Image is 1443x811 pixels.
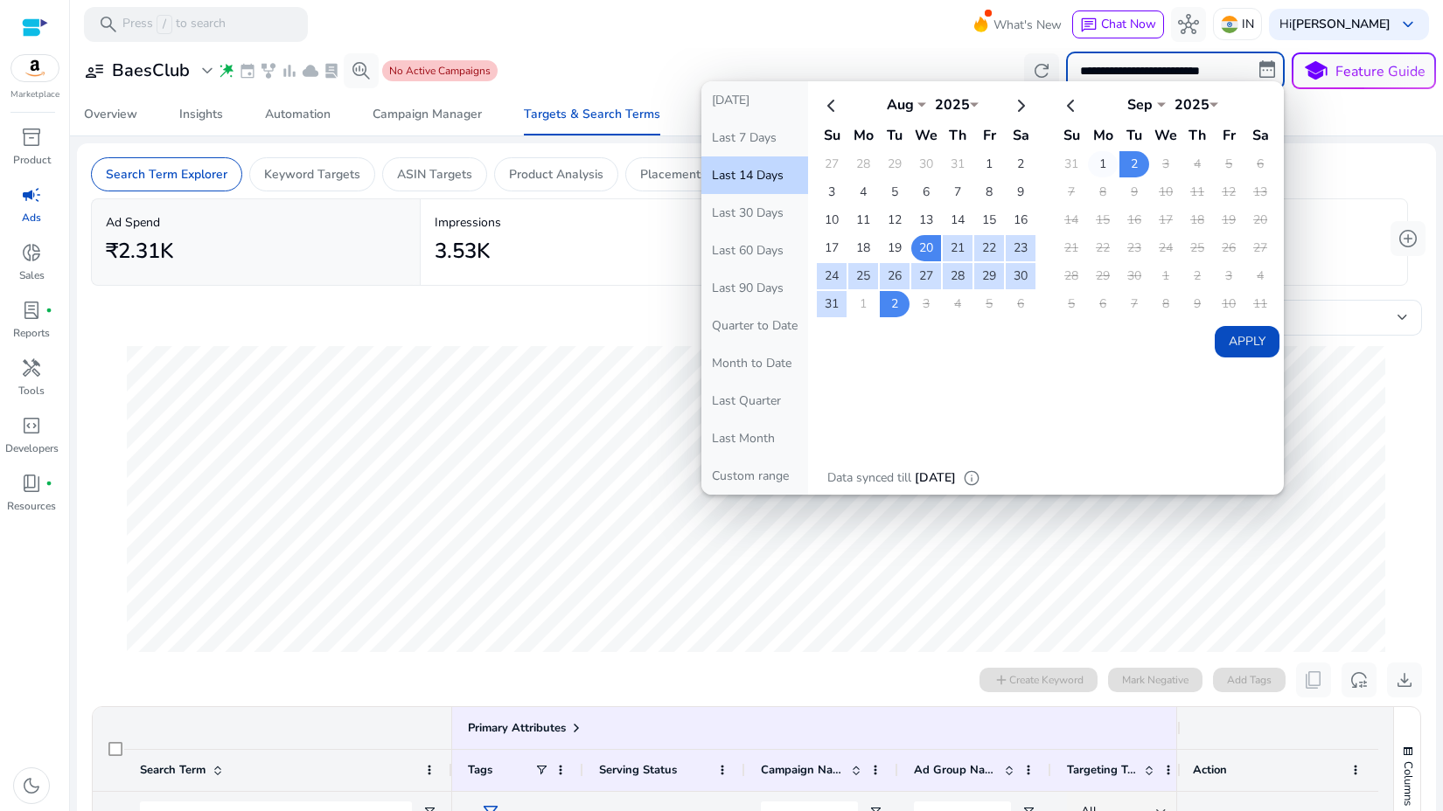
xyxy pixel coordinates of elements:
[21,242,42,263] span: donut_small
[239,62,256,80] span: event
[84,60,105,81] span: user_attributes
[323,62,340,80] span: lab_profile
[10,88,59,101] p: Marketplace
[468,762,492,778] span: Tags
[344,53,379,88] button: search_insights
[13,325,50,341] p: Reports
[45,307,52,314] span: fiber_manual_record
[599,762,677,778] span: Serving Status
[435,213,735,232] p: Impressions
[1342,662,1377,697] button: reset_settings
[1303,59,1328,84] span: school
[5,440,59,456] p: Developers
[1391,221,1426,256] button: add_circle
[1292,16,1391,32] b: [PERSON_NAME]
[926,95,979,114] div: 2025
[701,156,808,194] button: Last 14 Days
[11,55,59,81] img: amazon.svg
[1166,95,1218,114] div: 2025
[1171,7,1206,42] button: hub
[21,127,42,148] span: inventory_2
[112,60,190,81] h3: BaesClub
[701,269,808,307] button: Last 90 Days
[1215,326,1279,357] button: Apply
[122,15,226,34] p: Press to search
[874,95,926,114] div: Aug
[373,108,482,121] div: Campaign Manager
[701,307,808,344] button: Quarter to Date
[218,62,235,80] span: wand_stars
[1292,52,1436,89] button: schoolFeature Guide
[993,10,1062,40] span: What's New
[13,152,51,168] p: Product
[1031,60,1052,81] span: refresh
[21,415,42,436] span: code_blocks
[761,762,844,778] span: Campaign Name
[281,62,298,80] span: bar_chart
[7,498,56,514] p: Resources
[1072,10,1164,38] button: chatChat Now
[21,775,42,796] span: dark_mode
[18,383,45,399] p: Tools
[827,468,911,488] p: Data synced till
[157,15,172,34] span: /
[21,473,42,494] span: book_4
[84,108,137,121] div: Overview
[351,60,372,81] span: search_insights
[701,382,808,419] button: Last Quarter
[1178,14,1199,35] span: hub
[1101,16,1156,32] span: Chat Now
[1398,228,1419,249] span: add_circle
[22,210,41,225] p: Ads
[1080,17,1098,34] span: chat
[701,344,808,382] button: Month to Date
[1067,762,1137,778] span: Targeting Type
[179,108,223,121] div: Insights
[1387,662,1422,697] button: download
[397,165,472,184] p: ASIN Targets
[45,480,52,487] span: fiber_manual_record
[1024,53,1059,88] button: refresh
[701,232,808,269] button: Last 60 Days
[915,468,956,488] p: [DATE]
[914,762,997,778] span: Ad Group Name
[1394,669,1415,690] span: download
[302,62,319,80] span: cloud
[197,60,218,81] span: expand_more
[19,267,45,283] p: Sales
[106,213,406,232] p: Ad Spend
[1398,14,1419,35] span: keyboard_arrow_down
[21,357,42,378] span: handyman
[640,165,707,184] p: Placements
[140,762,206,778] span: Search Term
[1242,9,1254,39] p: IN
[701,119,808,156] button: Last 7 Days
[1221,16,1238,33] img: in.svg
[21,184,42,205] span: campaign
[701,194,808,232] button: Last 30 Days
[21,300,42,321] span: lab_profile
[524,108,660,121] div: Targets & Search Terms
[1349,669,1370,690] span: reset_settings
[701,81,808,119] button: [DATE]
[1400,761,1416,806] span: Columns
[1193,762,1227,778] span: Action
[509,165,603,184] p: Product Analysis
[468,720,566,736] span: Primary Attributes
[1279,18,1391,31] p: Hi
[265,108,331,121] div: Automation
[1113,95,1166,114] div: Sep
[98,14,119,35] span: search
[389,64,491,78] span: No Active Campaigns
[435,239,490,264] h2: 3.53K
[264,165,360,184] p: Keyword Targets
[701,419,808,457] button: Last Month
[106,165,227,184] p: Search Term Explorer
[701,457,808,495] button: Custom range
[963,469,980,487] span: info
[260,62,277,80] span: family_history
[106,239,173,264] h2: ₹2.31K
[1335,61,1426,82] p: Feature Guide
